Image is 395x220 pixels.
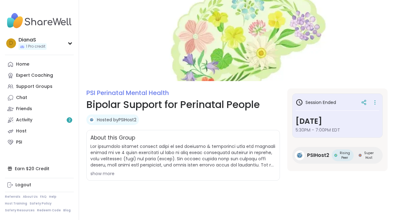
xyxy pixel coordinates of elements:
a: Hosted byPSIHost2 [97,117,136,123]
span: 2 [69,118,71,123]
div: Host [16,128,27,134]
div: DianaS [19,37,47,43]
img: PSIHost2 [295,150,305,160]
a: FAQ [40,195,47,199]
a: About Us [23,195,38,199]
a: Host [5,126,74,137]
h3: [DATE] [296,116,379,127]
span: Super Host [363,151,375,160]
span: PSIHost2 [307,152,329,159]
a: Host Training [5,201,27,206]
a: Help [49,195,56,199]
div: PSI [16,139,22,145]
h1: Bipolar Support for Perinatal People [86,97,280,112]
h3: Session Ended [296,99,336,106]
a: Redeem Code [37,208,61,213]
img: Rising Peer [334,154,337,157]
span: 5:30PM - 7:00PM EDT [296,127,379,133]
div: Friends [16,106,32,112]
div: Chat [16,95,27,101]
a: Expert Coaching [5,70,74,81]
a: Activity2 [5,114,74,126]
span: Rising Peer [339,151,351,160]
img: ShareWell Nav Logo [5,10,74,32]
div: show more [90,170,276,177]
a: PSI Perinatal Mental Health [86,88,169,97]
a: Logout [5,179,74,191]
a: Chat [5,92,74,103]
a: Support Groups [5,81,74,92]
a: Safety Policy [30,201,52,206]
span: D [9,39,13,47]
a: Safety Resources [5,208,35,213]
span: Lor ipsumdolo sitamet consect adipi el sed doeiusmo & temporinci utla etd magnaali enimad mi ve 4... [90,143,276,168]
img: Super Host [359,154,362,157]
a: Blog [63,208,71,213]
div: Expert Coaching [16,72,53,79]
div: Logout [15,182,31,188]
div: Support Groups [16,84,52,90]
img: PSIHost2 [89,117,95,123]
span: 1 Pro credit [26,44,45,49]
div: Home [16,61,29,67]
a: Friends [5,103,74,114]
a: PSIHost2PSIHost2Rising PeerRising PeerSuper HostSuper Host [292,147,383,164]
a: Home [5,59,74,70]
div: Earn $20 Credit [5,163,74,174]
div: Activity [16,117,32,123]
a: Referrals [5,195,20,199]
a: PSI [5,137,74,148]
h2: About this Group [90,134,135,142]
